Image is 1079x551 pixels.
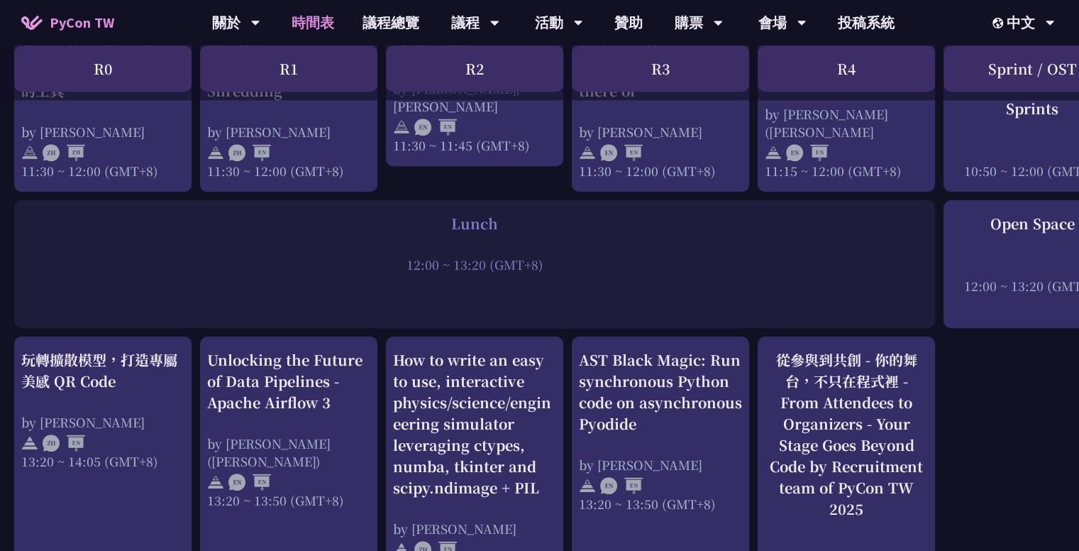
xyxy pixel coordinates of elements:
[21,144,38,161] img: svg+xml;base64,PHN2ZyB4bWxucz0iaHR0cDovL3d3dy53My5vcmcvMjAwMC9zdmciIHdpZHRoPSIyNCIgaGVpZ2h0PSIyNC...
[600,144,643,161] img: ENEN.5a408d1.svg
[765,162,928,180] div: 11:15 ~ 12:00 (GMT+8)
[579,162,742,180] div: 11:30 ~ 12:00 (GMT+8)
[414,119,457,136] img: ENEN.5a408d1.svg
[7,5,128,40] a: PyCon TW
[579,123,742,141] div: by [PERSON_NAME]
[21,256,928,273] div: 12:00 ~ 13:20 (GMT+8)
[21,123,184,141] div: by [PERSON_NAME]
[386,45,563,92] div: R2
[992,18,1007,28] img: Locale Icon
[579,144,596,161] img: svg+xml;base64,PHN2ZyB4bWxucz0iaHR0cDovL3d3dy53My5vcmcvMjAwMC9zdmciIHdpZHRoPSIyNCIgaGVpZ2h0PSIyNC...
[572,45,749,92] div: R3
[765,349,928,520] div: 從參與到共創 - 你的舞台，不只在程式裡 - From Attendees to Organizers - Your Stage Goes Beyond Code by Recruitment ...
[207,144,224,161] img: svg+xml;base64,PHN2ZyB4bWxucz0iaHR0cDovL3d3dy53My5vcmcvMjAwMC9zdmciIHdpZHRoPSIyNCIgaGVpZ2h0PSIyNC...
[21,452,184,470] div: 13:20 ~ 14:05 (GMT+8)
[21,349,184,392] div: 玩轉擴散模型，打造專屬美感 QR Code
[21,349,184,470] a: 玩轉擴散模型，打造專屬美感 QR Code by [PERSON_NAME] 13:20 ~ 14:05 (GMT+8)
[207,491,370,509] div: 13:20 ~ 13:50 (GMT+8)
[207,474,224,491] img: svg+xml;base64,PHN2ZyB4bWxucz0iaHR0cDovL3d3dy53My5vcmcvMjAwMC9zdmciIHdpZHRoPSIyNCIgaGVpZ2h0PSIyNC...
[579,477,596,494] img: svg+xml;base64,PHN2ZyB4bWxucz0iaHR0cDovL3d3dy53My5vcmcvMjAwMC9zdmciIHdpZHRoPSIyNCIgaGVpZ2h0PSIyNC...
[765,144,782,161] img: svg+xml;base64,PHN2ZyB4bWxucz0iaHR0cDovL3d3dy53My5vcmcvMjAwMC9zdmciIHdpZHRoPSIyNCIgaGVpZ2h0PSIyNC...
[43,435,85,452] img: ZHEN.371966e.svg
[207,349,370,413] div: Unlocking the Future of Data Pipelines - Apache Airflow 3
[579,495,742,513] div: 13:20 ~ 13:50 (GMT+8)
[600,477,643,494] img: ENEN.5a408d1.svg
[758,45,935,92] div: R4
[200,45,377,92] div: R1
[207,162,370,180] div: 11:30 ~ 12:00 (GMT+8)
[786,144,829,161] img: ENEN.5a408d1.svg
[228,144,271,161] img: ZHEN.371966e.svg
[579,456,742,474] div: by [PERSON_NAME]
[21,213,928,234] div: Lunch
[21,162,184,180] div: 11:30 ~ 12:00 (GMT+8)
[43,144,85,161] img: ZHZH.38617ef.svg
[50,12,114,33] span: PyCon TW
[14,45,192,92] div: R0
[579,349,742,513] a: AST Black Magic: Run synchronous Python code on asynchronous Pyodide by [PERSON_NAME] 13:20 ~ 13:...
[393,119,410,136] img: svg+xml;base64,PHN2ZyB4bWxucz0iaHR0cDovL3d3dy53My5vcmcvMjAwMC9zdmciIHdpZHRoPSIyNCIgaGVpZ2h0PSIyNC...
[21,435,38,452] img: svg+xml;base64,PHN2ZyB4bWxucz0iaHR0cDovL3d3dy53My5vcmcvMjAwMC9zdmciIHdpZHRoPSIyNCIgaGVpZ2h0PSIyNC...
[393,349,556,498] div: How to write an easy to use, interactive physics/science/engineering simulator leveraging ctypes,...
[207,123,370,141] div: by [PERSON_NAME]
[21,16,43,30] img: Home icon of PyCon TW 2025
[21,413,184,431] div: by [PERSON_NAME]
[579,349,742,435] div: AST Black Magic: Run synchronous Python code on asynchronous Pyodide
[228,474,271,491] img: ENEN.5a408d1.svg
[207,435,370,470] div: by [PERSON_NAME] ([PERSON_NAME])
[393,520,556,538] div: by [PERSON_NAME]
[207,349,370,509] a: Unlocking the Future of Data Pipelines - Apache Airflow 3 by [PERSON_NAME] ([PERSON_NAME]) 13:20 ...
[765,105,928,141] div: by [PERSON_NAME] ([PERSON_NAME]
[393,136,556,154] div: 11:30 ~ 11:45 (GMT+8)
